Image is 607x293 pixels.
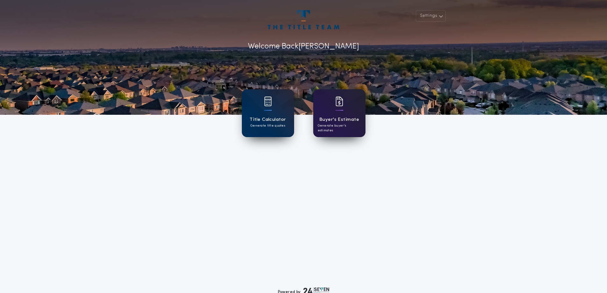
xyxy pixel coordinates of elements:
[268,10,339,29] img: account-logo
[264,97,272,106] img: card icon
[249,116,286,123] h1: Title Calculator
[313,89,365,137] a: card iconBuyer's EstimateGenerate buyer's estimates
[318,123,361,133] p: Generate buyer's estimates
[416,10,446,22] button: Settings
[248,41,359,52] p: Welcome Back [PERSON_NAME]
[242,89,294,137] a: card iconTitle CalculatorGenerate title quotes
[336,97,343,106] img: card icon
[319,116,359,123] h1: Buyer's Estimate
[250,123,285,128] p: Generate title quotes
